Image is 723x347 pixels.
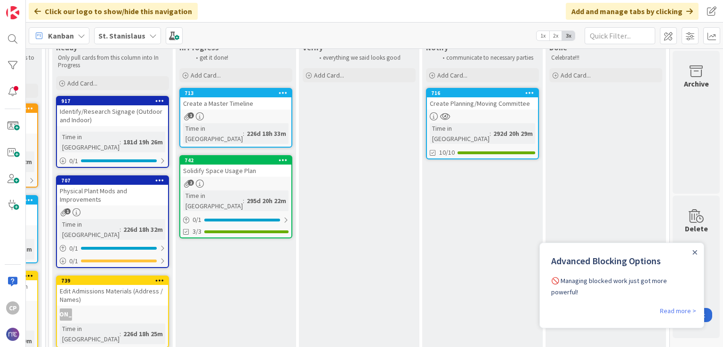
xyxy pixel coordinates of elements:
[561,71,591,79] span: Add Card...
[314,71,344,79] span: Add Card...
[684,78,709,89] div: Archive
[57,255,168,267] div: 0/1
[57,185,168,205] div: Physical Plant Mods and Improvements
[57,243,168,254] div: 0/1
[244,196,289,206] div: 295d 20h 22m
[48,30,74,41] span: Kanban
[426,88,539,159] a: 716Create Planning/Moving CommitteeTime in [GEOGRAPHIC_DATA]:292d 20h 29m10/10
[180,89,291,97] div: 713
[183,190,243,211] div: Time in [GEOGRAPHIC_DATA]
[121,329,165,339] div: 226d 18h 25m
[179,155,292,238] a: 742Solidify Space Usage PlanTime in [GEOGRAPHIC_DATA]:295d 20h 22m0/13/3
[60,323,120,344] div: Time in [GEOGRAPHIC_DATA]
[61,277,168,284] div: 739
[180,89,291,110] div: 713Create a Master Timeline
[188,180,194,186] span: 2
[60,308,72,321] div: [PERSON_NAME]
[437,54,538,62] li: communicate to necessary parties
[566,3,699,20] div: Add and manage tabs by clicking
[57,308,168,321] div: [PERSON_NAME]
[430,123,490,144] div: Time in [GEOGRAPHIC_DATA]
[57,105,168,126] div: Identify/Research Signage (Outdoor and Indoor)
[191,71,221,79] span: Add Card...
[57,97,168,105] div: 917
[427,89,538,97] div: 716
[551,54,660,62] p: Celebrate!!!
[29,3,198,20] div: Click our logo to show/hide this navigation
[427,97,538,110] div: Create Planning/Moving Committee
[585,27,655,44] input: Quick Filter...
[427,89,538,110] div: 716Create Planning/Moving Committee
[685,223,708,234] div: Delete
[549,31,562,40] span: 2x
[180,156,291,165] div: 742
[98,31,145,40] b: St. Stanislaus
[183,123,243,144] div: Time in [GEOGRAPHIC_DATA]
[491,128,535,139] div: 292d 20h 29m
[120,137,121,147] span: :
[191,54,291,62] li: get it done!
[562,31,575,40] span: 3x
[61,98,168,104] div: 917
[244,128,289,139] div: 226d 18h 33m
[56,175,169,268] a: 707Physical Plant Mods and ImprovementsTime in [GEOGRAPHIC_DATA]:226d 18h 32m0/10/1
[20,1,43,13] span: Support
[67,79,97,87] span: Add Card...
[243,128,244,139] span: :
[61,177,168,184] div: 707
[120,224,121,235] span: :
[539,243,704,328] iframe: UserGuiding Product Updates Slide Out
[69,244,78,253] span: 0 / 1
[179,88,292,148] a: 713Create a Master TimelineTime in [GEOGRAPHIC_DATA]:226d 18h 33m
[60,132,120,152] div: Time in [GEOGRAPHIC_DATA]
[439,148,455,158] span: 10/10
[56,96,169,168] a: 917Identify/Research Signage (Outdoor and Indoor)Time in [GEOGRAPHIC_DATA]:181d 19h 26m0/1
[180,156,291,177] div: 742Solidify Space Usage Plan
[69,256,78,266] span: 0 / 1
[57,176,168,185] div: 707
[57,285,168,306] div: Edit Admissions Materials (Address / Names)
[490,128,491,139] span: :
[243,196,244,206] span: :
[120,329,121,339] span: :
[437,71,467,79] span: Add Card...
[185,157,291,164] div: 742
[69,156,78,166] span: 0 / 1
[185,90,291,96] div: 713
[121,137,165,147] div: 181d 19h 26m
[188,112,194,118] span: 1
[57,176,168,205] div: 707Physical Plant Mods and Improvements
[64,208,71,214] span: 1
[431,90,538,96] div: 716
[537,31,549,40] span: 1x
[57,276,168,285] div: 739
[57,276,168,306] div: 739Edit Admissions Materials (Address / Names)
[121,224,165,235] div: 226d 18h 32m
[6,301,19,315] div: CP
[193,215,201,225] span: 0 / 1
[58,54,167,70] p: Only pull cards from this column into In Progress
[57,97,168,126] div: 917Identify/Research Signage (Outdoor and Indoor)
[57,155,168,167] div: 0/1
[6,328,19,341] img: avatar
[180,165,291,177] div: Solidify Space Usage Plan
[193,227,201,237] span: 3/3
[180,97,291,110] div: Create a Master Timeline
[180,214,291,226] div: 0/1
[60,219,120,240] div: Time in [GEOGRAPHIC_DATA]
[314,54,414,62] li: everything we said looks good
